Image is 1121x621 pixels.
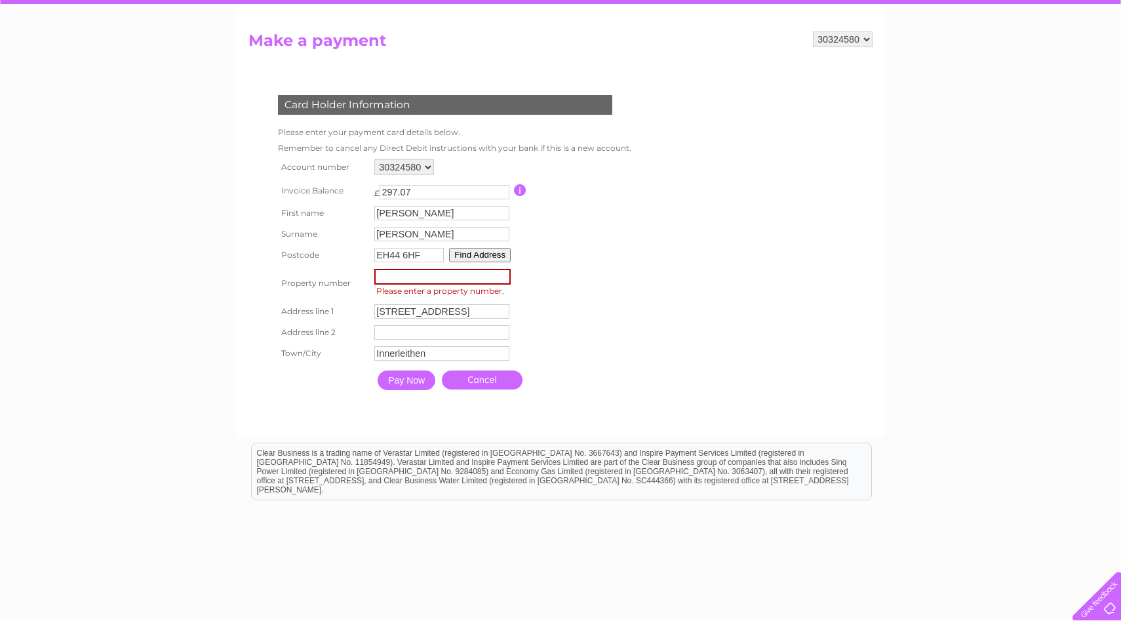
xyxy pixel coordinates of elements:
[275,224,371,245] th: Surname
[275,322,371,343] th: Address line 2
[252,7,871,64] div: Clear Business is a trading name of Verastar Limited (registered in [GEOGRAPHIC_DATA] No. 3667643...
[275,140,635,156] td: Remember to cancel any Direct Debit instructions with your bank if this is a new account.
[374,182,380,198] td: £
[514,184,526,196] input: Information
[1034,56,1066,66] a: Contact
[374,285,515,298] span: Please enter a property number.
[1078,56,1109,66] a: Log out
[378,371,435,390] input: Pay Now
[960,56,999,66] a: Telecoms
[39,34,106,74] img: logo.png
[449,248,511,262] button: Find Address
[275,266,371,301] th: Property number
[1007,56,1026,66] a: Blog
[278,95,612,115] div: Card Holder Information
[275,203,371,224] th: First name
[275,178,371,203] th: Invoice Balance
[874,7,964,23] a: 0333 014 3131
[442,371,522,390] a: Cancel
[275,301,371,322] th: Address line 1
[248,31,873,56] h2: Make a payment
[275,343,371,364] th: Town/City
[275,245,371,266] th: Postcode
[275,156,371,178] th: Account number
[890,56,915,66] a: Water
[275,125,635,140] td: Please enter your payment card details below.
[923,56,952,66] a: Energy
